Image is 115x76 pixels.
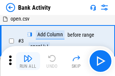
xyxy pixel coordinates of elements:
[67,32,81,38] div: before
[72,54,81,63] img: Skip
[11,16,29,22] span: open.csv
[23,54,32,63] img: Run All
[18,4,51,11] div: Bank Activity
[82,32,94,38] div: range
[6,3,15,12] img: Back
[90,4,96,10] img: Support
[94,55,106,67] img: Main button
[64,52,88,70] button: Skip
[16,52,40,70] button: Run All
[100,3,109,12] img: Settings menu
[72,64,81,69] div: Skip
[36,30,64,39] div: Add Column
[20,64,37,69] div: Run All
[18,38,24,44] span: # 3
[29,42,50,51] div: open!J:J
